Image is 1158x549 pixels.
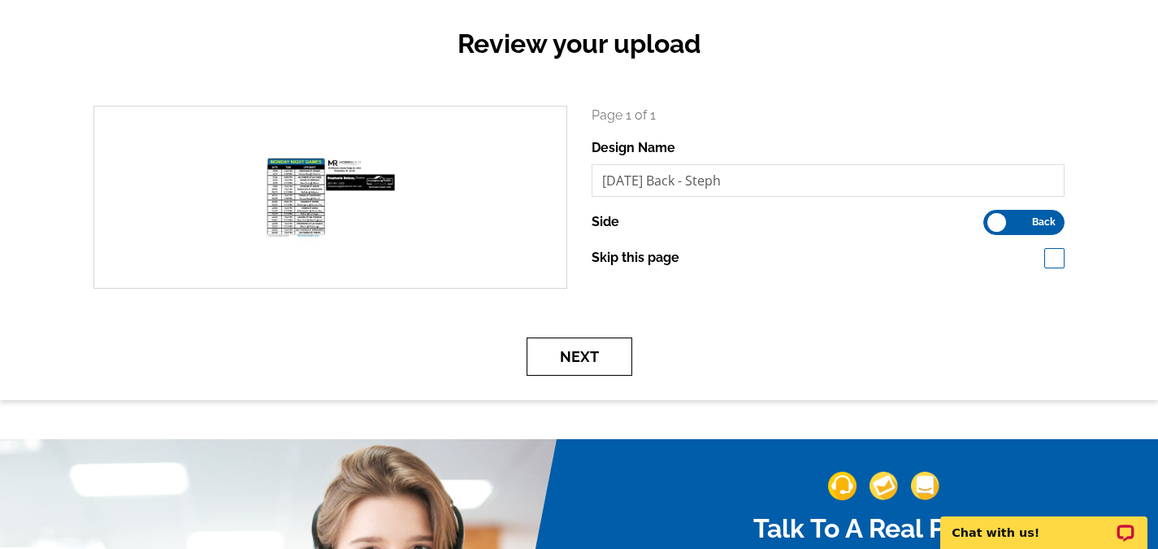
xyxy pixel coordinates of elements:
img: support-img-3_1.png [911,472,939,500]
label: Skip this page [592,248,679,268]
span: Back [1032,218,1056,226]
img: support-img-2.png [870,472,898,500]
button: Next [527,338,632,376]
img: support-img-1.png [828,472,857,500]
input: File Name [592,164,1065,197]
h2: Talk To A Real Person [661,513,1108,544]
label: Design Name [592,138,675,158]
h2: Review your upload [81,28,1077,59]
p: Page 1 of 1 [592,106,1065,125]
label: Side [592,212,619,232]
iframe: LiveChat chat widget [930,498,1158,549]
